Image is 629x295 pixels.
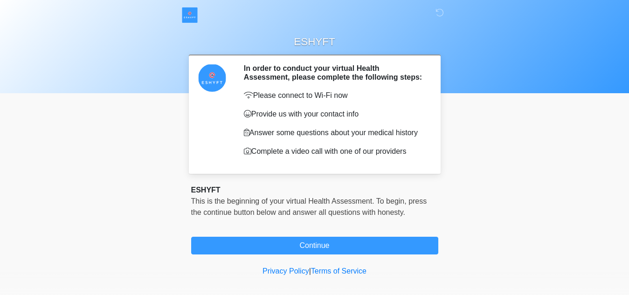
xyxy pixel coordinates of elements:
p: Complete a video call with one of our providers [244,146,424,157]
span: This is the beginning of your virtual Health Assessment. ﻿﻿﻿﻿﻿﻿To begin, ﻿﻿﻿﻿﻿﻿﻿﻿﻿﻿﻿﻿﻿﻿﻿﻿﻿﻿press ... [191,197,427,216]
a: Privacy Policy [263,267,309,275]
p: Provide us with your contact info [244,109,424,120]
button: Continue [191,237,438,254]
a: Terms of Service [311,267,366,275]
p: Answer some questions about your medical history [244,127,424,138]
p: Please connect to Wi-Fi now [244,90,424,101]
img: Agent Avatar [198,64,226,92]
img: ESHYFT Logo [182,7,198,23]
a: | [309,267,311,275]
h1: ESHYFT [184,34,445,51]
div: ESHYFT [191,185,438,196]
h2: In order to conduct your virtual Health Assessment, please complete the following steps: [244,64,424,82]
